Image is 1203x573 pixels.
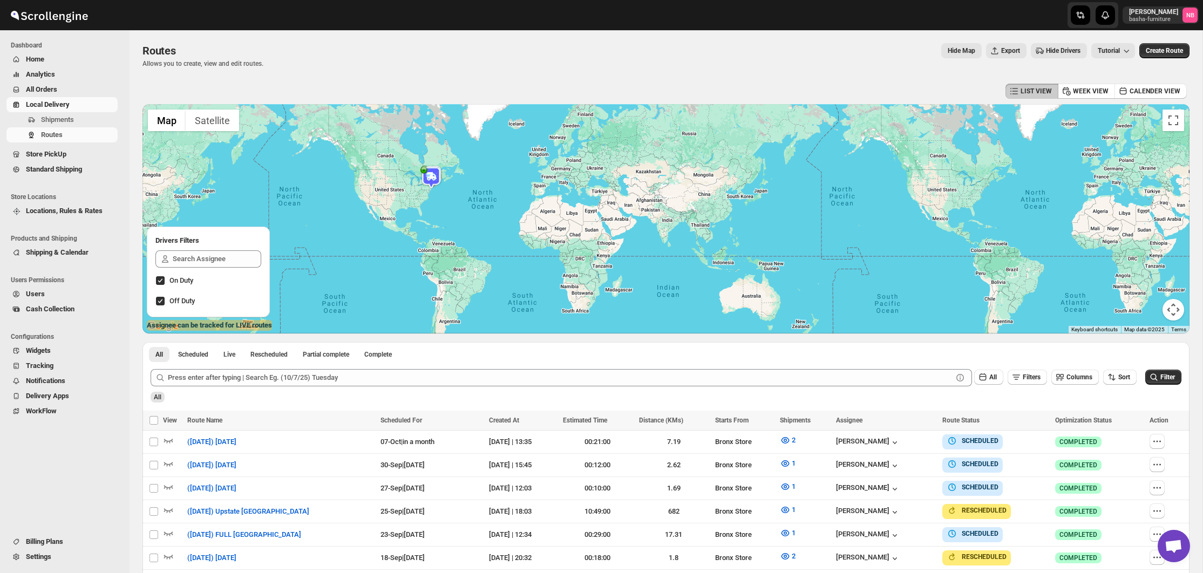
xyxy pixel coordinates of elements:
[836,417,862,424] span: Assignee
[563,506,633,517] div: 10:49:00
[26,290,45,298] span: Users
[163,417,177,424] span: View
[26,55,44,63] span: Home
[155,350,163,359] span: All
[380,484,425,492] span: 27-Sep | [DATE]
[6,112,118,127] button: Shipments
[1005,84,1058,99] button: LIST VIEW
[715,436,773,447] div: Bronx Store
[11,276,122,284] span: Users Permissions
[168,369,953,386] input: Press enter after typing | Search Eg. (10/7/25) Tuesday
[380,554,425,562] span: 18-Sep | [DATE]
[26,248,89,256] span: Shipping & Calendar
[1031,43,1087,58] button: Hide Drivers
[6,302,118,317] button: Cash Collection
[187,460,236,470] span: ([DATE]) [DATE]
[1186,12,1194,19] text: NB
[380,417,422,424] span: Scheduled For
[6,343,118,358] button: Widgets
[1051,370,1099,385] button: Columns
[303,350,349,359] span: Partial complete
[1139,43,1190,58] button: Create Route
[6,534,118,549] button: Billing Plans
[26,552,51,561] span: Settings
[187,436,236,447] span: ([DATE]) [DATE]
[181,503,316,520] button: ([DATE]) Upstate [GEOGRAPHIC_DATA]
[563,483,633,494] div: 00:10:00
[792,459,796,467] span: 1
[947,528,998,539] button: SCHEDULED
[26,346,51,354] span: Widgets
[364,350,392,359] span: Complete
[1059,438,1097,446] span: COMPLETED
[1021,87,1052,95] span: LIST VIEW
[1150,417,1168,424] span: Action
[26,305,74,313] span: Cash Collection
[1114,84,1187,99] button: CALENDER VIEW
[1059,507,1097,516] span: COMPLETED
[6,127,118,142] button: Routes
[6,358,118,373] button: Tracking
[1059,530,1097,539] span: COMPLETED
[1160,373,1175,381] span: Filter
[1182,8,1198,23] span: Nael Basha
[773,524,802,542] button: 1
[26,150,66,158] span: Store PickUp
[1129,8,1178,16] p: [PERSON_NAME]
[169,297,195,305] span: Off Duty
[1146,46,1183,55] span: Create Route
[773,455,802,472] button: 1
[563,417,607,424] span: Estimated Time
[836,483,900,494] div: [PERSON_NAME]
[1058,84,1115,99] button: WEEK VIEW
[11,193,122,201] span: Store Locations
[142,59,263,68] p: Allows you to create, view and edit routes.
[836,507,900,517] div: [PERSON_NAME]
[1098,47,1120,54] span: Tutorial
[6,373,118,388] button: Notifications
[563,552,633,563] div: 00:18:00
[6,67,118,82] button: Analytics
[26,85,57,93] span: All Orders
[149,347,169,362] button: All routes
[6,549,118,564] button: Settings
[563,436,633,447] div: 00:21:00
[1171,326,1186,332] a: Terms (opens in new tab)
[26,70,55,78] span: Analytics
[154,393,161,401] span: All
[145,319,181,333] a: Open this area in Google Maps (opens a new window)
[941,43,982,58] button: Map action label
[6,52,118,67] button: Home
[1145,370,1181,385] button: Filter
[26,407,57,415] span: WorkFlow
[6,203,118,219] button: Locations, Rules & Rates
[1023,373,1041,381] span: Filters
[148,110,186,131] button: Show street map
[1158,530,1190,562] a: Open chat
[380,461,425,469] span: 30-Sep | [DATE]
[563,460,633,470] div: 00:12:00
[26,392,69,400] span: Delivery Apps
[715,506,773,517] div: Bronx Store
[1118,373,1130,381] span: Sort
[792,529,796,537] span: 1
[792,506,796,514] span: 1
[639,552,709,563] div: 1.8
[989,373,997,381] span: All
[715,460,773,470] div: Bronx Store
[26,537,63,545] span: Billing Plans
[974,370,1003,385] button: All
[186,110,239,131] button: Show satellite imagery
[563,529,633,540] div: 00:29:00
[11,332,122,341] span: Configurations
[836,553,900,564] button: [PERSON_NAME]
[962,553,1007,561] b: RESCHEDULED
[1059,554,1097,562] span: COMPLETED
[1124,326,1165,332] span: Map data ©2025
[181,480,243,497] button: ([DATE]) [DATE]
[155,235,261,246] h2: Drivers Filters
[26,100,70,108] span: Local Delivery
[26,165,82,173] span: Standard Shipping
[792,436,796,444] span: 2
